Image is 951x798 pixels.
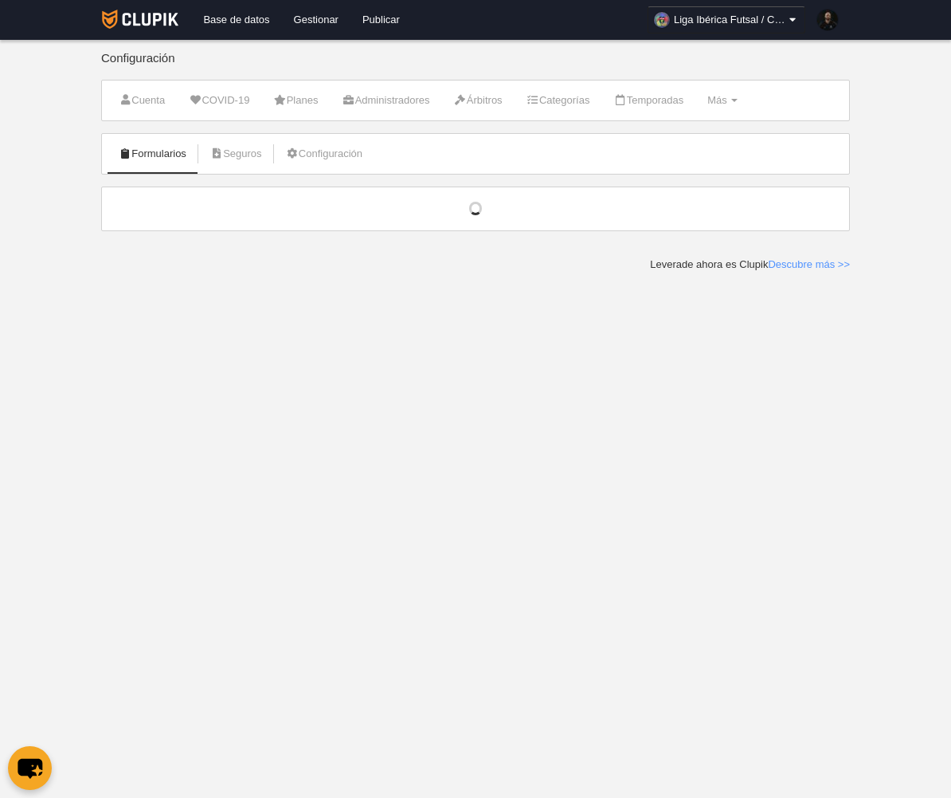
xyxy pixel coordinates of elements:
[202,142,271,166] a: Seguros
[333,88,438,112] a: Administradores
[605,88,692,112] a: Temporadas
[674,12,785,28] span: Liga Ibérica Futsal / Copa La Salle
[110,88,174,112] a: Cuenta
[699,88,746,112] a: Más
[707,94,727,106] span: Más
[277,142,371,166] a: Configuración
[102,10,179,29] img: Clupik
[817,10,838,30] img: PagFKTzuSoBV.30x30.jpg
[118,202,833,216] div: Cargando
[264,88,327,112] a: Planes
[650,257,850,272] div: Leverade ahora es Clupik
[101,52,850,80] div: Configuración
[180,88,258,112] a: COVID-19
[110,142,195,166] a: Formularios
[768,258,850,270] a: Descubre más >>
[648,6,805,33] a: Liga Ibérica Futsal / Copa La Salle
[8,746,52,790] button: chat-button
[654,12,670,28] img: OaWT2KbN6wlr.30x30.jpg
[518,88,599,112] a: Categorías
[445,88,511,112] a: Árbitros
